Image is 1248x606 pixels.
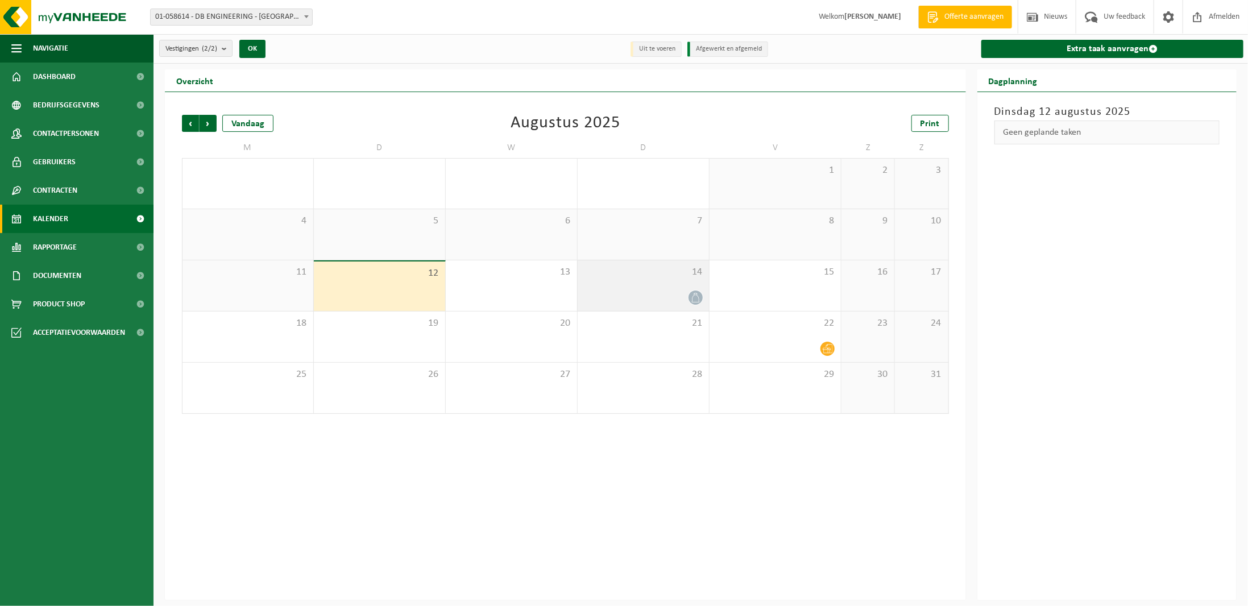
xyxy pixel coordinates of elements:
span: 6 [451,215,571,227]
span: 19 [320,317,440,330]
span: Offerte aanvragen [942,11,1006,23]
span: 26 [320,368,440,381]
span: Kalender [33,205,68,233]
span: Dashboard [33,63,76,91]
span: 11 [188,266,308,279]
td: Z [895,138,948,158]
li: Afgewerkt en afgemeld [687,41,768,57]
span: 27 [451,368,571,381]
span: 7 [583,215,703,227]
span: 01-058614 - DB ENGINEERING - HARELBEKE [150,9,313,26]
td: W [446,138,578,158]
span: Product Shop [33,290,85,318]
h2: Dagplanning [977,69,1049,92]
span: 17 [901,266,942,279]
span: 20 [451,317,571,330]
span: 01-058614 - DB ENGINEERING - HARELBEKE [151,9,312,25]
span: 29 [715,368,835,381]
strong: [PERSON_NAME] [844,13,901,21]
span: 13 [451,266,571,279]
span: Navigatie [33,34,68,63]
span: 3 [901,164,942,177]
td: V [710,138,841,158]
span: 2 [847,164,889,177]
span: Volgende [200,115,217,132]
span: Bedrijfsgegevens [33,91,99,119]
span: 8 [715,215,835,227]
span: Vestigingen [165,40,217,57]
div: Augustus 2025 [511,115,620,132]
span: 1 [715,164,835,177]
li: Uit te voeren [631,41,682,57]
td: D [578,138,710,158]
span: Documenten [33,262,81,290]
span: 31 [901,368,942,381]
span: Print [921,119,940,128]
span: 14 [583,266,703,279]
span: Gebruikers [33,148,76,176]
span: 18 [188,317,308,330]
span: 28 [583,368,703,381]
a: Offerte aanvragen [918,6,1012,28]
span: 23 [847,317,889,330]
span: 9 [847,215,889,227]
span: 12 [320,267,440,280]
span: 22 [715,317,835,330]
a: Print [911,115,949,132]
a: Extra taak aanvragen [981,40,1243,58]
span: Contracten [33,176,77,205]
span: 21 [583,317,703,330]
span: 5 [320,215,440,227]
div: Geen geplande taken [994,121,1220,144]
span: Vorige [182,115,199,132]
td: D [314,138,446,158]
h2: Overzicht [165,69,225,92]
span: 30 [847,368,889,381]
button: Vestigingen(2/2) [159,40,233,57]
button: OK [239,40,266,58]
span: Contactpersonen [33,119,99,148]
span: 16 [847,266,889,279]
div: Vandaag [222,115,273,132]
span: 25 [188,368,308,381]
span: 10 [901,215,942,227]
span: Acceptatievoorwaarden [33,318,125,347]
span: 24 [901,317,942,330]
td: Z [841,138,895,158]
h3: Dinsdag 12 augustus 2025 [994,103,1220,121]
span: Rapportage [33,233,77,262]
td: M [182,138,314,158]
span: 4 [188,215,308,227]
count: (2/2) [202,45,217,52]
span: 15 [715,266,835,279]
